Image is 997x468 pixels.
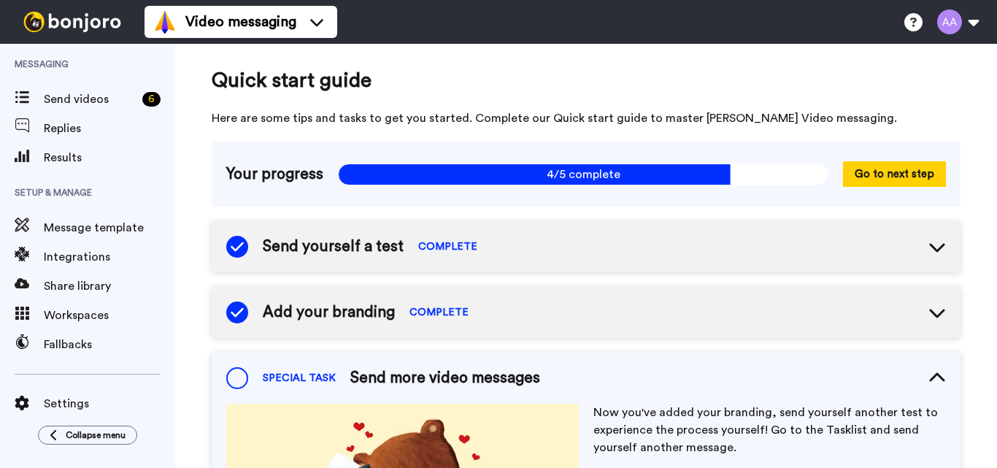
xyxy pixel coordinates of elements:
[263,371,336,385] span: SPECIAL TASK
[263,302,395,323] span: Add your branding
[350,367,540,389] span: Send more video messages
[44,120,175,137] span: Replies
[44,307,175,324] span: Workspaces
[66,429,126,441] span: Collapse menu
[44,91,136,108] span: Send videos
[338,164,828,185] span: 4/5 complete
[212,66,961,95] span: Quick start guide
[212,110,961,127] span: Here are some tips and tasks to get you started. Complete our Quick start guide to master [PERSON...
[185,12,296,32] span: Video messaging
[44,336,175,353] span: Fallbacks
[593,404,946,456] p: Now you've added your branding, send yourself another test to experience the process yourself! Go...
[226,164,323,185] span: Your progress
[44,277,175,295] span: Share library
[44,219,175,237] span: Message template
[44,395,175,413] span: Settings
[142,92,161,107] div: 6
[418,239,477,254] span: COMPLETE
[409,305,469,320] span: COMPLETE
[44,149,175,166] span: Results
[843,161,946,187] button: Go to next step
[38,426,137,445] button: Collapse menu
[153,10,177,34] img: vm-color.svg
[18,12,127,32] img: bj-logo-header-white.svg
[44,248,175,266] span: Integrations
[263,236,404,258] span: Send yourself a test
